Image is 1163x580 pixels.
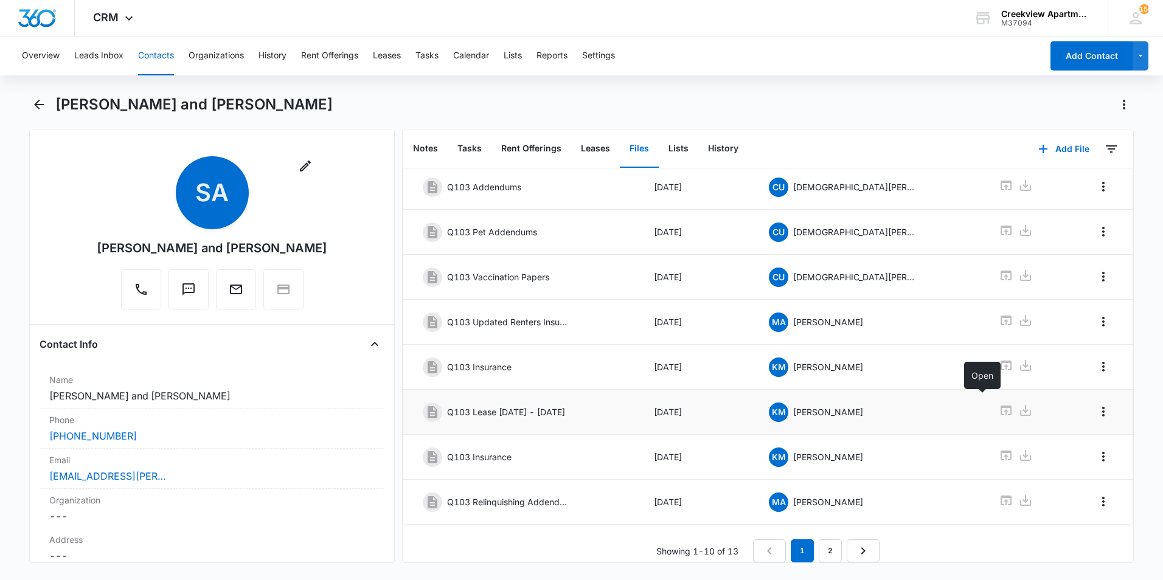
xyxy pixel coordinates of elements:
span: KM [769,402,788,422]
button: Settings [582,36,615,75]
span: 156 [1139,4,1149,14]
p: [PERSON_NAME] [793,451,863,463]
button: Leases [373,36,401,75]
div: Name[PERSON_NAME] and [PERSON_NAME] [40,368,384,409]
dd: --- [49,548,375,563]
p: [PERSON_NAME] [793,316,863,328]
div: account name [1001,9,1090,19]
a: Email [216,288,256,299]
p: [PERSON_NAME] [793,361,863,373]
label: Address [49,533,375,546]
p: Q103 Vaccination Papers [447,271,549,283]
button: Rent Offerings [491,130,571,168]
h1: [PERSON_NAME] and [PERSON_NAME] [55,95,333,114]
button: Overflow Menu [1094,267,1113,286]
td: [DATE] [639,255,755,300]
button: Overflow Menu [1094,177,1113,196]
button: Leads Inbox [74,36,123,75]
span: CU [769,223,788,242]
button: Rent Offerings [301,36,358,75]
span: MA [769,312,788,332]
p: Q103 Relinquishing Addendum [447,495,569,508]
button: Leases [571,130,620,168]
label: Email [49,454,375,466]
dd: --- [49,509,375,523]
p: Q103 Insurance [447,361,512,373]
td: [DATE] [639,480,755,525]
a: Call [121,288,161,299]
p: Showing 1-10 of 13 [656,545,738,558]
td: [DATE] [639,210,755,255]
button: History [259,36,286,75]
button: Overflow Menu [1094,447,1113,466]
button: Overflow Menu [1094,222,1113,241]
td: [DATE] [639,300,755,345]
em: 1 [791,539,814,562]
p: [PERSON_NAME] [793,406,863,418]
button: Filters [1102,139,1121,159]
dd: [PERSON_NAME] and [PERSON_NAME] [49,388,375,403]
label: Name [49,373,375,386]
button: Text [168,269,209,309]
button: Overview [22,36,60,75]
span: KM [769,357,788,377]
button: Organizations [189,36,244,75]
button: Call [121,269,161,309]
button: Contacts [138,36,174,75]
div: Open [964,362,1001,389]
td: [DATE] [639,435,755,480]
button: Overflow Menu [1094,492,1113,511]
div: Address--- [40,528,384,568]
p: [DEMOGRAPHIC_DATA][PERSON_NAME] [793,226,915,238]
button: Notes [403,130,448,168]
div: Organization--- [40,489,384,528]
td: [DATE] [639,390,755,435]
p: Q103 Insurance [447,451,512,463]
button: Tasks [448,130,491,168]
a: Page 2 [819,539,842,562]
button: Lists [504,36,522,75]
p: [DEMOGRAPHIC_DATA][PERSON_NAME] [793,271,915,283]
nav: Pagination [753,539,880,562]
button: Actions [1114,95,1134,114]
span: CRM [93,11,119,24]
div: [PERSON_NAME] and [PERSON_NAME] [97,239,327,257]
button: Files [620,130,659,168]
button: Overflow Menu [1094,357,1113,376]
label: Organization [49,494,375,506]
button: Overflow Menu [1094,312,1113,331]
button: Add Contact [1050,41,1133,71]
button: Overflow Menu [1094,402,1113,421]
button: Back [29,95,48,114]
span: CU [769,268,788,287]
h4: Contact Info [40,337,98,351]
button: History [698,130,748,168]
td: [DATE] [639,165,755,210]
span: Sa [176,156,249,229]
p: Q103 Lease [DATE] - [DATE] [447,406,565,418]
span: CU [769,178,788,197]
a: [PHONE_NUMBER] [49,429,137,443]
p: Q103 Addendums [447,181,521,193]
button: Email [216,269,256,309]
button: Close [365,334,384,354]
button: Lists [659,130,698,168]
label: Phone [49,413,375,426]
div: Email[EMAIL_ADDRESS][PERSON_NAME][DOMAIN_NAME] [40,449,384,489]
button: Add File [1026,134,1102,164]
button: Calendar [453,36,489,75]
p: Q103 Pet Addendums [447,226,537,238]
button: Tasks [415,36,439,75]
p: [DEMOGRAPHIC_DATA][PERSON_NAME] [793,181,915,193]
div: notifications count [1139,4,1149,14]
span: KM [769,447,788,467]
a: Text [168,288,209,299]
a: Next Page [847,539,880,562]
span: MA [769,492,788,512]
button: Reports [536,36,568,75]
div: Phone[PHONE_NUMBER] [40,409,384,449]
a: [EMAIL_ADDRESS][PERSON_NAME][DOMAIN_NAME] [49,469,171,483]
div: account id [1001,19,1090,27]
p: Q103 Updated Renters Insurance [447,316,569,328]
td: [DATE] [639,345,755,390]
